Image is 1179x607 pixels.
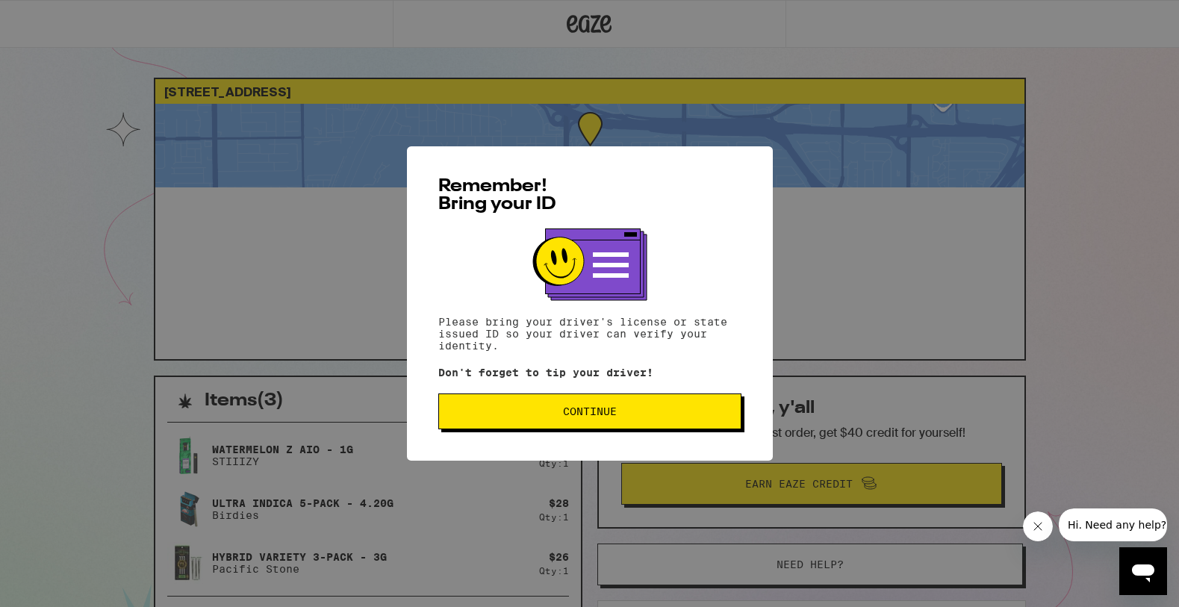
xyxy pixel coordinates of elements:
iframe: Message from company [1059,508,1167,541]
button: Continue [438,393,741,429]
iframe: Close message [1023,511,1053,541]
span: Remember! Bring your ID [438,178,556,214]
p: Please bring your driver's license or state issued ID so your driver can verify your identity. [438,316,741,352]
p: Don't forget to tip your driver! [438,367,741,379]
iframe: Button to launch messaging window [1119,547,1167,595]
span: Continue [563,406,617,417]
